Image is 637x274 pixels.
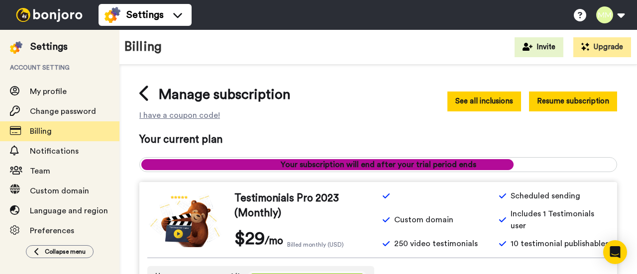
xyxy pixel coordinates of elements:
[30,187,89,195] span: Custom domain
[529,91,617,111] button: Resume subscription
[515,37,563,57] button: Invite
[234,229,265,249] span: $29
[234,191,374,221] span: Testimonials Pro 2023 (Monthly)
[30,227,74,235] span: Preferences
[394,238,478,250] span: 250 video testimonials
[45,248,86,256] span: Collapse menu
[30,127,52,135] span: Billing
[265,234,283,249] span: /mo
[26,245,94,258] button: Collapse menu
[30,207,108,215] span: Language and region
[147,192,222,247] img: tm-pro.png
[287,241,344,249] span: Billed monthly (USD)
[140,159,617,171] span: Your subscription will end after your trial period ends
[30,107,96,115] span: Change password
[30,147,79,155] span: Notifications
[12,8,87,22] img: bj-logo-header-white.svg
[394,214,453,226] span: Custom domain
[511,238,609,250] span: 10 testimonial publishables
[30,88,67,95] span: My profile
[511,208,609,232] span: Includes 1 Testimonials user
[126,8,164,22] span: Settings
[10,41,22,54] img: settings-colored.svg
[124,40,162,54] h1: Billing
[573,37,631,57] button: Upgrade
[511,190,580,202] span: Scheduled sending
[139,112,220,118] div: I have a coupon code!
[30,40,68,54] div: Settings
[447,91,521,111] button: See all inclusions
[603,240,627,264] div: Open Intercom Messenger
[105,7,120,23] img: settings-colored.svg
[30,167,50,175] span: Team
[139,132,617,147] span: Your current plan
[158,85,291,104] span: Manage subscription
